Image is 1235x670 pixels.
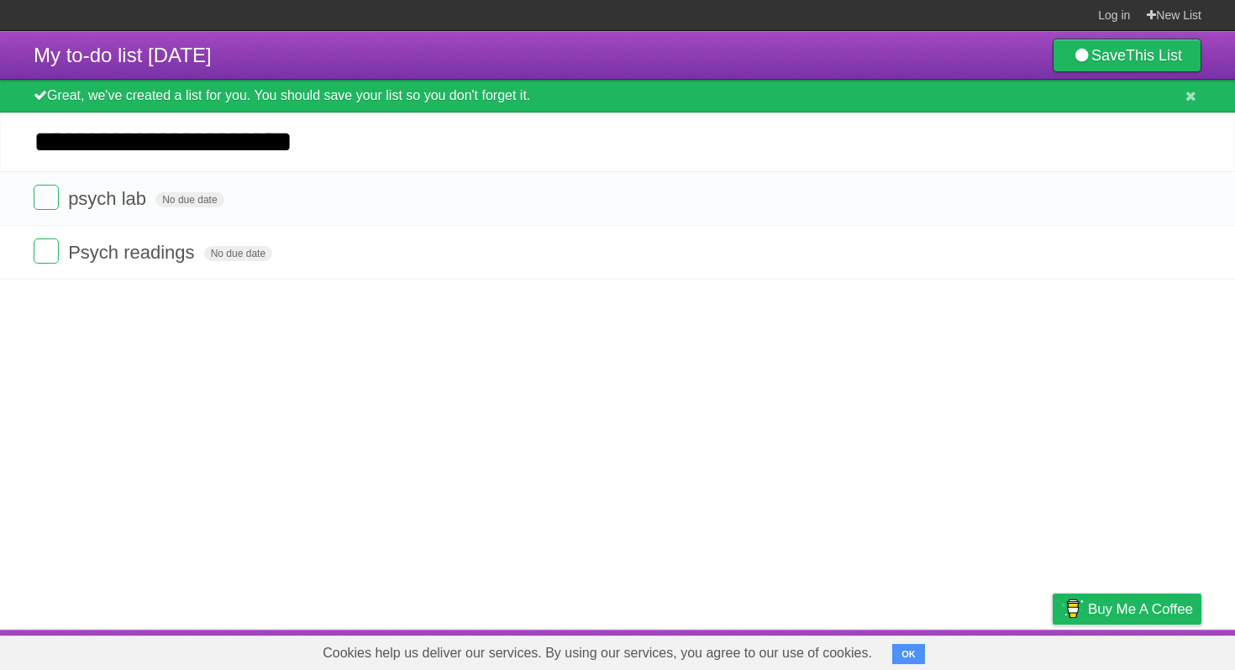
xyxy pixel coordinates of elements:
[306,636,889,670] span: Cookies help us deliver our services. By using our services, you agree to our use of cookies.
[68,188,150,209] span: psych lab
[1088,594,1193,624] span: Buy me a coffee
[1096,634,1201,666] a: Suggest a feature
[1061,594,1084,623] img: Buy me a coffee
[1126,47,1182,64] b: This List
[204,246,272,261] span: No due date
[34,44,212,66] span: My to-do list [DATE]
[885,634,953,666] a: Developers
[1053,39,1201,72] a: SaveThis List
[1053,594,1201,625] a: Buy me a coffee
[1031,634,1075,666] a: Privacy
[34,238,59,264] label: Done
[155,192,223,207] span: No due date
[974,634,1011,666] a: Terms
[892,644,925,664] button: OK
[68,242,198,263] span: Psych readings
[34,185,59,210] label: Done
[829,634,864,666] a: About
